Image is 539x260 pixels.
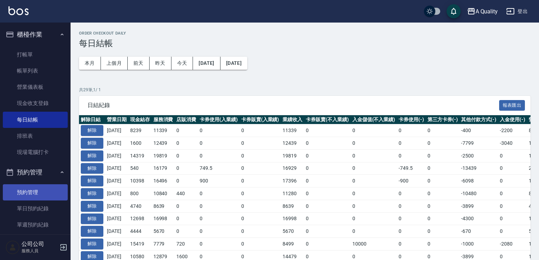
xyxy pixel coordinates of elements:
[426,225,460,238] td: 0
[240,162,281,175] td: 0
[198,137,240,150] td: 0
[459,225,498,238] td: -670
[498,212,527,225] td: 0
[152,137,175,150] td: 12439
[459,187,498,200] td: -10480
[240,187,281,200] td: 0
[397,187,426,200] td: 0
[3,95,68,111] a: 現金收支登錄
[3,25,68,44] button: 櫃檯作業
[175,200,198,212] td: 0
[198,200,240,212] td: 0
[3,79,68,95] a: 營業儀表板
[175,238,198,250] td: 720
[128,124,152,137] td: 8239
[397,175,426,187] td: -900
[6,240,20,254] img: Person
[128,238,152,250] td: 15419
[351,124,397,137] td: 0
[198,115,240,124] th: 卡券使用(入業績)
[351,238,397,250] td: 10000
[281,225,304,238] td: 5670
[351,162,397,175] td: 0
[498,115,527,124] th: 入金使用(-)
[459,124,498,137] td: -400
[128,149,152,162] td: 14319
[105,115,128,124] th: 營業日期
[79,38,531,48] h3: 每日結帳
[81,125,103,136] button: 解除
[152,225,175,238] td: 5670
[175,124,198,137] td: 0
[240,149,281,162] td: 0
[105,137,128,150] td: [DATE]
[3,112,68,128] a: 每日結帳
[22,248,57,254] p: 服務人員
[152,162,175,175] td: 16179
[426,149,460,162] td: 0
[3,184,68,200] a: 預約管理
[476,7,498,16] div: A Quality
[240,238,281,250] td: 0
[351,149,397,162] td: 0
[304,124,351,137] td: 0
[175,225,198,238] td: 0
[498,162,527,175] td: 0
[281,149,304,162] td: 19819
[447,4,461,18] button: save
[152,115,175,124] th: 服務消費
[152,124,175,137] td: 11339
[105,149,128,162] td: [DATE]
[459,115,498,124] th: 其他付款方式(-)
[175,162,198,175] td: 0
[281,200,304,212] td: 8639
[79,57,101,70] button: 本月
[426,212,460,225] td: 0
[240,225,281,238] td: 0
[193,57,220,70] button: [DATE]
[152,212,175,225] td: 16998
[240,200,281,212] td: 0
[304,238,351,250] td: 0
[397,238,426,250] td: 0
[198,187,240,200] td: 0
[87,102,499,109] span: 日結紀錄
[459,212,498,225] td: -4300
[459,149,498,162] td: -2500
[81,163,103,174] button: 解除
[105,225,128,238] td: [DATE]
[198,175,240,187] td: 900
[304,200,351,212] td: 0
[240,137,281,150] td: 0
[81,138,103,149] button: 解除
[152,187,175,200] td: 10840
[426,115,460,124] th: 第三方卡券(-)
[498,137,527,150] td: -3040
[128,162,152,175] td: 540
[426,238,460,250] td: 0
[128,137,152,150] td: 1600
[459,137,498,150] td: -7799
[198,225,240,238] td: 0
[351,212,397,225] td: 0
[198,212,240,225] td: 0
[426,200,460,212] td: 0
[3,63,68,79] a: 帳單列表
[498,238,527,250] td: -2080
[128,187,152,200] td: 800
[397,137,426,150] td: 0
[281,187,304,200] td: 11280
[105,162,128,175] td: [DATE]
[498,200,527,212] td: 0
[397,200,426,212] td: 0
[81,175,103,186] button: 解除
[304,187,351,200] td: 0
[152,200,175,212] td: 8639
[105,124,128,137] td: [DATE]
[171,57,193,70] button: 今天
[105,187,128,200] td: [DATE]
[175,149,198,162] td: 0
[304,149,351,162] td: 0
[3,47,68,63] a: 打帳單
[198,162,240,175] td: 749.5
